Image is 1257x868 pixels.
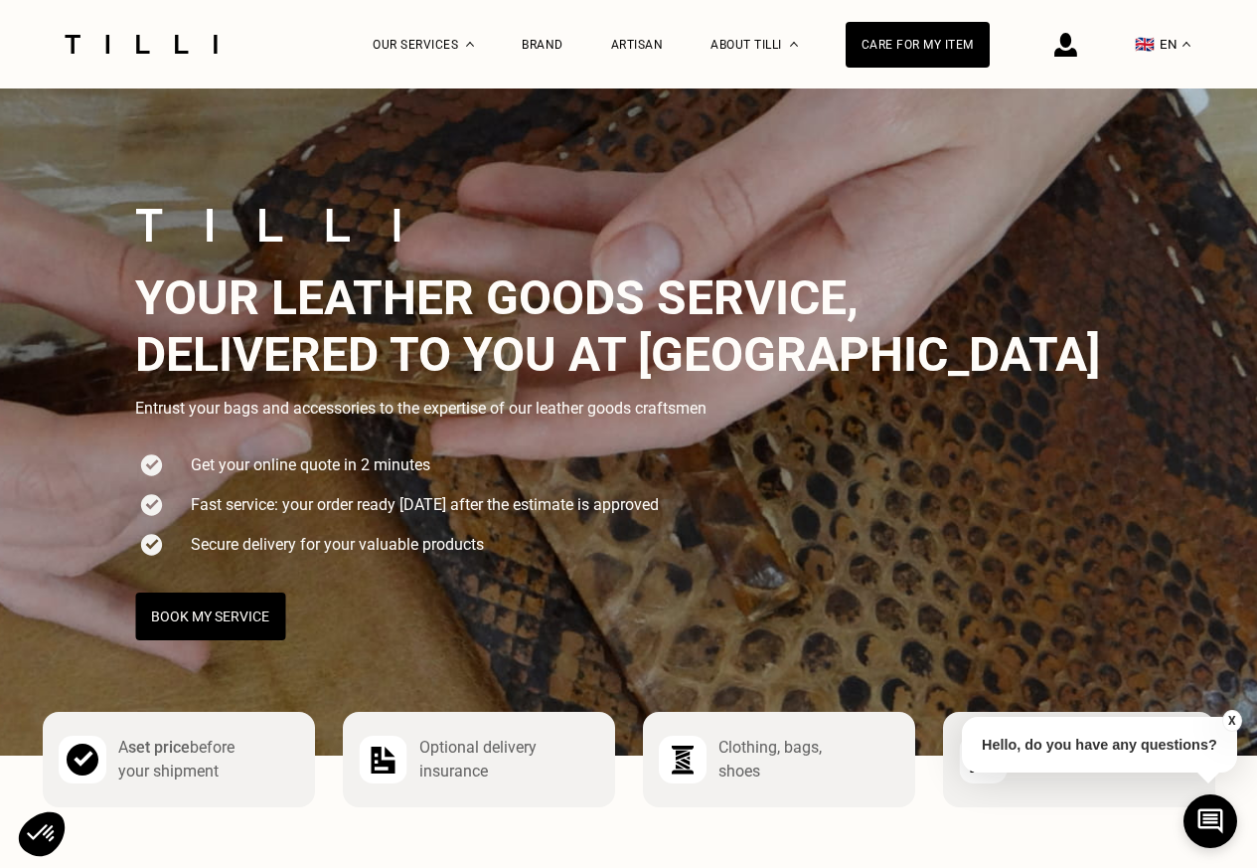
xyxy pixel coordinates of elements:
[135,208,399,241] img: Tilli
[419,738,537,781] span: Optional delivery insurance
[59,736,106,783] img: check
[191,493,659,517] span: Fast service: your order ready [DATE] after the estimate is approved
[1054,33,1077,57] img: login icon
[1222,710,1242,732] button: X
[135,529,167,561] img: check
[135,269,859,326] span: Your leather goods service,
[191,533,484,557] span: Secure delivery for your valuable products
[135,593,285,640] button: Book my service
[135,449,167,481] img: check
[790,42,798,47] img: About dropdown menu
[58,35,225,54] img: Tilli seamstress service logo
[522,38,563,52] a: Brand
[611,38,664,52] a: Artisan
[1135,35,1155,54] span: 🇬🇧
[846,22,990,68] a: Care for my item
[191,453,430,477] span: Get your online quote in 2 minutes
[359,736,407,783] img: check
[959,736,1008,783] img: check
[466,42,474,47] img: Dropdown menu
[118,738,128,757] span: A
[718,738,822,781] span: Clothing, bags, shoes
[659,736,707,783] img: check
[1182,42,1190,47] img: menu déroulant
[962,717,1237,773] p: Hello, do you have any questions?
[128,738,190,757] span: set price
[135,326,1100,383] span: delivered to you at [GEOGRAPHIC_DATA]
[135,489,167,521] img: check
